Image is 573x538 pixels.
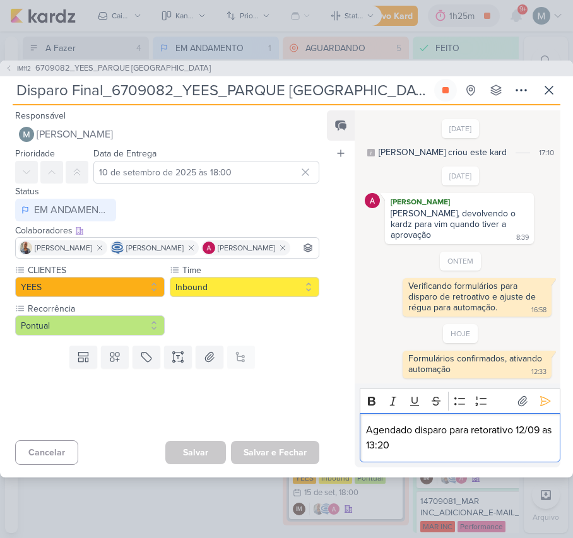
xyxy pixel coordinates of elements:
[15,148,55,159] label: Prioridade
[218,242,275,254] span: [PERSON_NAME]
[35,242,92,254] span: [PERSON_NAME]
[408,353,545,375] div: Formulários confirmados, ativando automação
[203,242,215,254] img: Alessandra Gomes
[360,413,560,463] div: Editor editing area: main
[34,202,110,218] div: EM ANDAMENTO
[15,277,165,297] button: YEES
[37,127,113,142] span: [PERSON_NAME]
[181,264,319,277] label: Time
[440,85,451,95] div: Parar relógio
[20,242,32,254] img: Iara Santos
[15,186,39,197] label: Status
[15,315,165,336] button: Pontual
[93,148,157,159] label: Data de Entrega
[27,264,165,277] label: CLIENTES
[15,199,116,221] button: EM ANDAMENTO
[531,367,546,377] div: 12:33
[27,302,165,315] label: Recorrência
[93,161,319,184] input: Select a date
[5,62,211,75] button: IM112 6709082_YEES_PARQUE [GEOGRAPHIC_DATA]
[531,305,546,315] div: 16:58
[126,242,184,254] span: [PERSON_NAME]
[539,147,554,158] div: 17:10
[408,281,538,313] div: Verificando formulários para disparo de retroativo e ajuste de régua para automação.
[35,62,211,75] span: 6709082_YEES_PARQUE BUENA VISTA_DISPARO
[516,233,529,243] div: 8:39
[19,127,34,142] img: Mariana Amorim
[15,110,66,121] label: Responsável
[13,79,432,102] input: Kard Sem Título
[15,123,319,146] button: [PERSON_NAME]
[366,423,553,453] p: Agendado disparo para retorativo 12/09 as 13:20
[365,193,380,208] img: Alessandra Gomes
[170,277,319,297] button: Inbound
[15,224,319,237] div: Colaboradores
[15,64,33,73] span: IM112
[293,240,316,255] input: Buscar
[379,146,507,159] div: [PERSON_NAME] criou este kard
[391,208,518,240] div: [PERSON_NAME], devolvendo o kardz para vim quando tiver a aprovação
[360,389,560,413] div: Editor toolbar
[111,242,124,254] img: Caroline Traven De Andrade
[15,440,78,465] button: Cancelar
[387,196,531,208] div: [PERSON_NAME]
